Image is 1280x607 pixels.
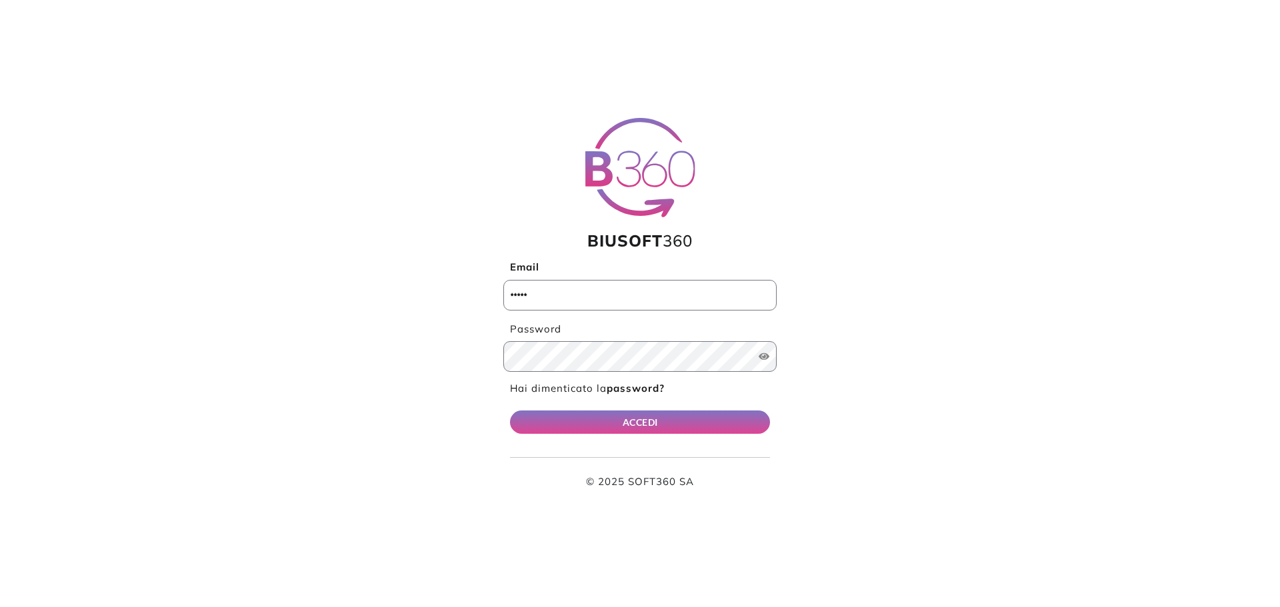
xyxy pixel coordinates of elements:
b: password? [607,382,665,394]
p: © 2025 SOFT360 SA [510,474,770,490]
button: ACCEDI [510,410,770,434]
b: Email [510,261,539,273]
h1: 360 [503,231,777,251]
label: Password [503,322,777,337]
span: BIUSOFT [587,231,663,251]
a: Hai dimenticato lapassword? [510,382,665,394]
